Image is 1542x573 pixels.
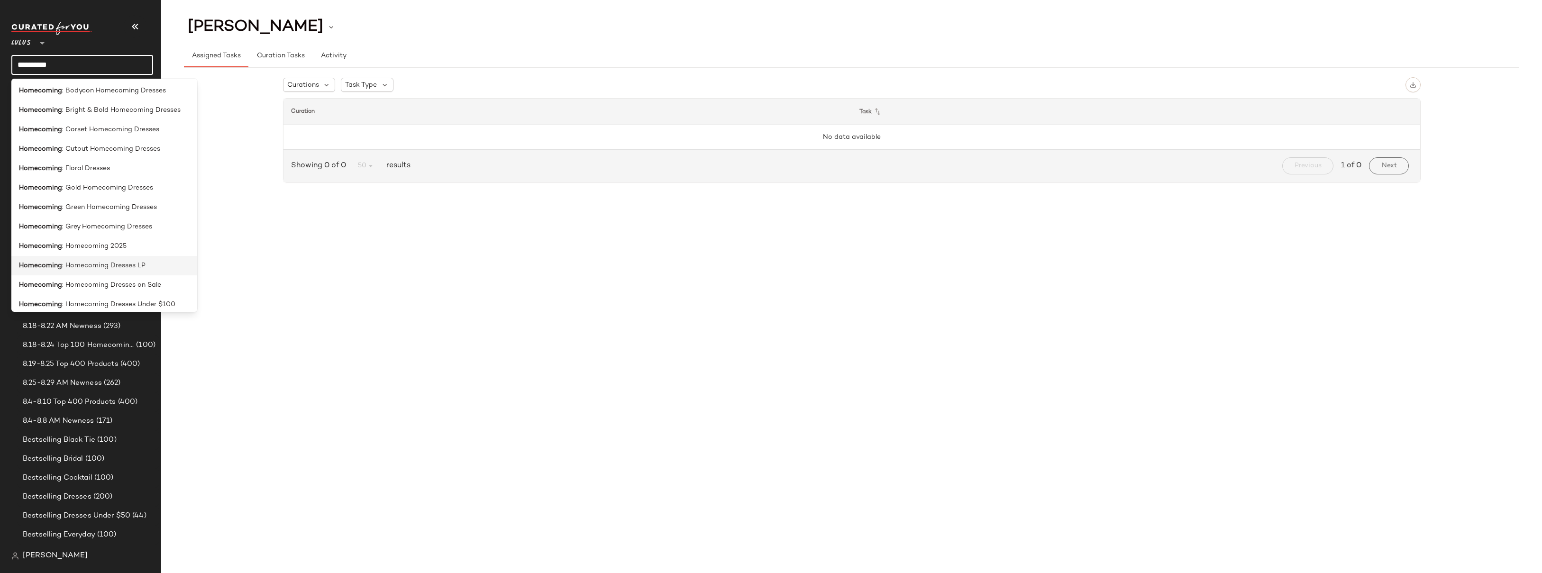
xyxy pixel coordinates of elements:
span: (100) [95,529,117,540]
span: Bestselling Dresses Under $50 [23,510,130,521]
b: Homecoming [19,280,62,290]
th: Task [852,99,1420,125]
span: [PERSON_NAME] [188,18,323,36]
span: (262) [102,378,121,389]
span: : Green Homecoming Dresses [62,202,157,212]
b: Homecoming [19,144,62,154]
b: Homecoming [19,105,62,115]
span: : Bright & Bold Homecoming Dresses [62,105,181,115]
span: (100) [92,473,114,483]
span: : Cutout Homecoming Dresses [62,144,160,154]
span: Bestselling Cocktail [23,473,92,483]
b: Homecoming [19,183,62,193]
button: Next [1369,157,1408,174]
span: (200) [91,491,113,502]
img: svg%3e [11,552,19,560]
span: : Gold Homecoming Dresses [62,183,153,193]
span: (100) [134,340,155,351]
span: Showing 0 of 0 [291,160,350,172]
span: : Homecoming 2025 [62,241,127,251]
b: Homecoming [19,261,62,271]
span: : Homecoming Dresses on Sale [62,280,161,290]
span: : Bodycon Homecoming Dresses [62,86,166,96]
span: Lulus [11,32,31,49]
span: : Grey Homecoming Dresses [62,222,152,232]
span: 8.4-8.10 Top 400 Products [23,397,116,408]
span: (400) [116,397,138,408]
th: Curation [283,99,852,125]
td: No data available [283,125,1420,150]
span: Next [1381,162,1396,170]
span: : Homecoming Dresses Under $100 [62,300,175,309]
span: 8.25-8.29 AM Newness [23,378,102,389]
span: Bestselling Dresses [23,491,91,502]
b: Homecoming [19,241,62,251]
span: 8.18-8.24 Top 100 Homecoming Dresses [23,340,134,351]
span: (100) [83,454,105,464]
b: Homecoming [19,164,62,173]
span: (293) [101,321,121,332]
b: Homecoming [19,300,62,309]
b: Homecoming [19,202,62,212]
span: 1 of 0 [1341,160,1361,172]
span: Activity [320,52,347,60]
span: 8.18-8.22 AM Newness [23,321,101,332]
span: (400) [119,359,140,370]
span: (171) [94,416,113,427]
span: Bestselling Black Tie [23,435,95,446]
span: [PERSON_NAME] [23,550,88,562]
span: 8.4-8.8 AM Newness [23,416,94,427]
b: Homecoming [19,86,62,96]
span: : Homecoming Dresses LP [62,261,146,271]
b: Homecoming [19,125,62,135]
span: (44) [130,510,146,521]
span: Task Type [345,80,377,90]
span: : Floral Dresses [62,164,110,173]
span: Bestselling Bridal [23,454,83,464]
span: 8.19-8.25 Top 400 Products [23,359,119,370]
b: Homecoming [19,222,62,232]
span: (100) [95,435,117,446]
span: Curation Tasks [256,52,304,60]
span: : Corset Homecoming Dresses [62,125,159,135]
span: Bestselling Everyday [23,529,95,540]
span: Curations [287,80,319,90]
img: cfy_white_logo.C9jOOHJF.svg [11,22,92,35]
img: svg%3e [1410,82,1416,88]
span: Assigned Tasks [192,52,241,60]
span: results [383,160,411,172]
